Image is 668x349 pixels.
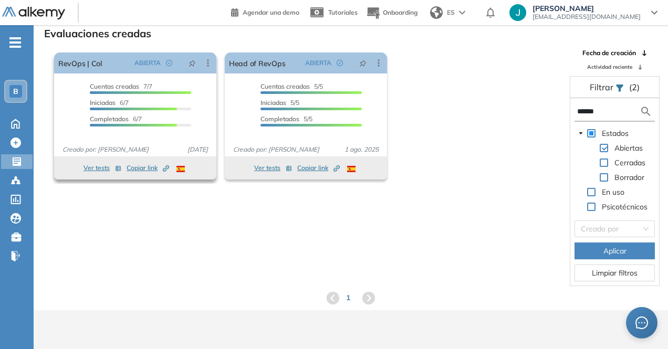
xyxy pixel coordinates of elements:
span: Creado por: [PERSON_NAME] [229,145,323,154]
span: message [635,316,648,329]
span: Completados [90,115,129,123]
button: pushpin [351,55,374,71]
span: check-circle [166,60,172,66]
button: pushpin [181,55,204,71]
span: Aplicar [603,245,627,257]
span: caret-down [578,131,583,136]
span: Limpiar filtros [592,267,638,279]
button: Limpiar filtros [575,265,655,281]
a: RevOps | Col [58,52,102,73]
span: Abiertas [612,142,645,154]
span: Psicotécnicos [602,202,648,211]
span: Agendar una demo [243,8,299,16]
span: 5/5 [260,115,312,123]
span: Tutoriales [328,8,358,16]
button: Onboarding [366,2,417,24]
button: Ver tests [83,162,121,174]
span: pushpin [189,59,196,67]
button: Ver tests [254,162,292,174]
span: Cerradas [614,158,645,167]
span: En uso [600,186,627,198]
span: Creado por: [PERSON_NAME] [58,145,153,154]
img: ESP [176,166,185,172]
span: Fecha de creación [582,48,636,58]
span: [PERSON_NAME] [533,4,641,13]
img: arrow [459,10,465,15]
button: Copiar link [127,162,169,174]
span: Cerradas [612,156,648,169]
span: Copiar link [127,163,169,173]
span: Estados [600,127,631,140]
span: Copiar link [297,163,340,173]
img: world [430,6,443,19]
span: Cuentas creadas [260,82,310,90]
span: 1 ago. 2025 [340,145,383,154]
h3: Evaluaciones creadas [44,27,151,40]
span: (2) [629,81,640,93]
span: 5/5 [260,99,299,107]
span: check-circle [337,60,343,66]
span: Iniciadas [260,99,286,107]
span: Borrador [612,171,646,184]
span: [DATE] [183,145,212,154]
a: Agendar una demo [231,5,299,18]
span: Borrador [614,173,644,182]
span: Abiertas [614,143,643,153]
span: Psicotécnicos [600,200,650,213]
button: Aplicar [575,242,655,259]
span: pushpin [359,59,367,67]
span: 1 [346,292,350,303]
span: 5/5 [260,82,323,90]
span: ES [447,8,455,17]
span: 6/7 [90,99,129,107]
span: Iniciadas [90,99,116,107]
img: Logo [2,7,65,20]
img: search icon [640,105,652,118]
span: Cuentas creadas [90,82,139,90]
span: ABIERTA [134,58,161,68]
span: Filtrar [590,82,615,92]
span: ABIERTA [305,58,331,68]
span: En uso [602,187,624,197]
span: Onboarding [383,8,417,16]
button: Copiar link [297,162,340,174]
span: B [13,87,18,96]
span: Completados [260,115,299,123]
a: Head of RevOps [229,52,285,73]
span: 6/7 [90,115,142,123]
span: Actividad reciente [587,63,632,71]
span: [EMAIL_ADDRESS][DOMAIN_NAME] [533,13,641,21]
span: 7/7 [90,82,152,90]
i: - [9,41,21,44]
span: Estados [602,129,629,138]
img: ESP [347,166,356,172]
